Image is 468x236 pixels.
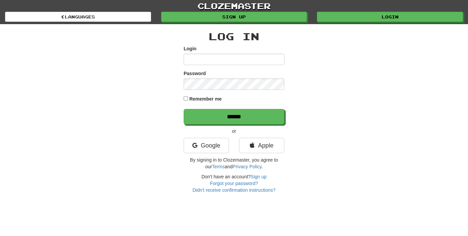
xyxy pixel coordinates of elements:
[192,187,275,193] a: Didn't receive confirmation instructions?
[184,173,284,193] div: Don't have an account?
[317,12,463,22] a: Login
[184,70,206,77] label: Password
[239,138,284,153] a: Apple
[189,96,222,102] label: Remember me
[212,164,225,169] a: Terms
[251,174,267,179] a: Sign up
[184,45,196,52] label: Login
[210,181,258,186] a: Forgot your password?
[184,138,229,153] a: Google
[184,31,284,42] h2: Log In
[184,128,284,134] p: or
[233,164,262,169] a: Privacy Policy
[161,12,307,22] a: Sign up
[5,12,151,22] a: Languages
[184,157,284,170] p: By signing in to Clozemaster, you agree to our and .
